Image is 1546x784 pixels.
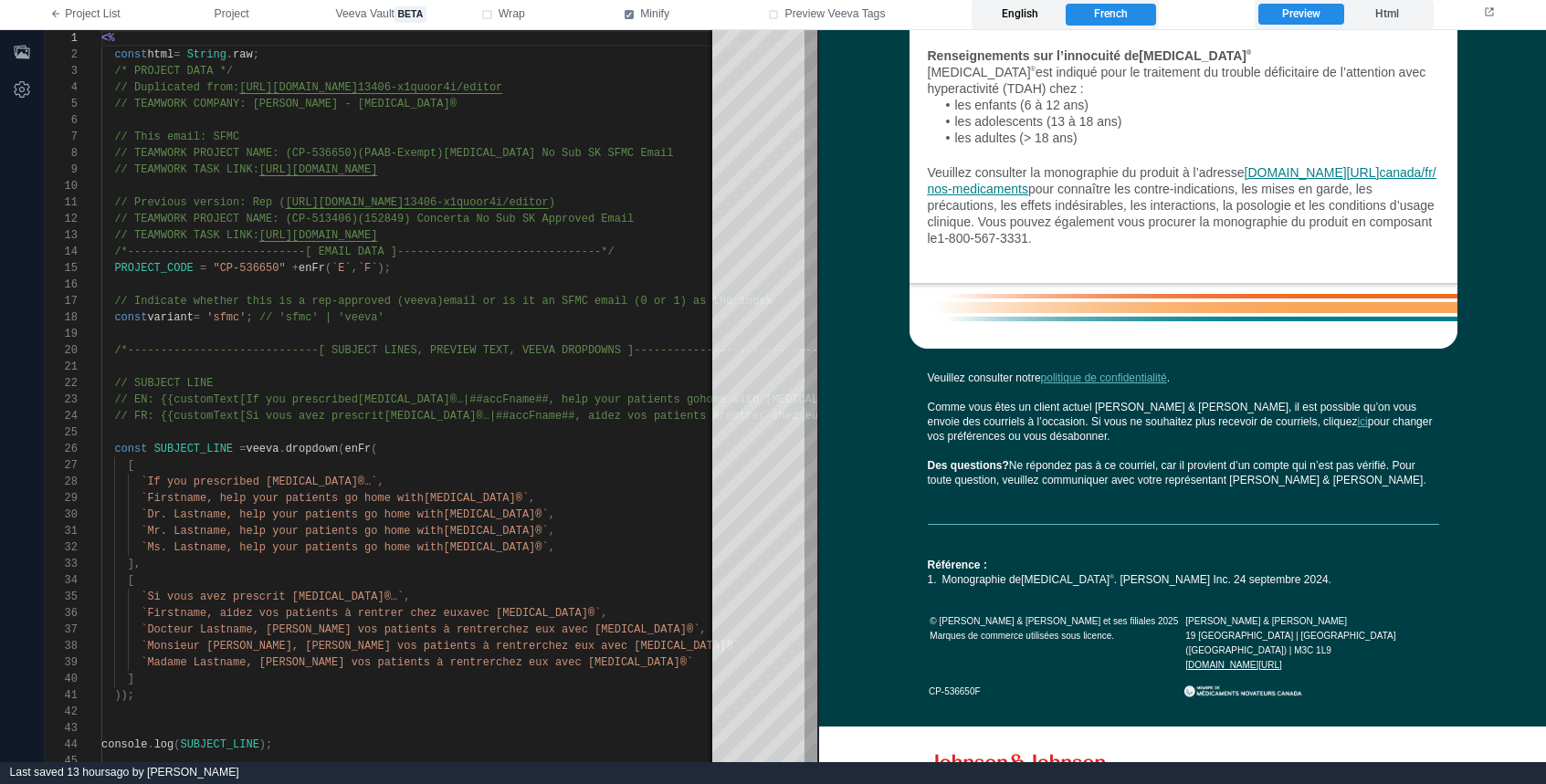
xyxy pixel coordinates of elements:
[128,459,134,472] span: [
[601,607,607,620] span: ,
[443,295,765,308] span: email or is it an SFMC email (0 or 1) as the inde
[443,508,548,521] span: [MEDICAL_DATA]®`
[496,656,693,669] span: chez eux avec [MEDICAL_DATA]®`
[1066,4,1155,26] label: French
[226,48,233,61] span: .
[180,738,258,751] span: SUBJECT_LINE
[109,724,287,745] img: Johnson & Johnson
[463,607,601,620] span: avec [MEDICAL_DATA]®`
[246,311,252,324] span: ;
[45,194,78,211] div: 11
[45,30,78,47] div: 1
[45,539,78,556] div: 32
[45,112,78,129] div: 6
[286,196,405,209] span: [URL][DOMAIN_NAME]
[253,48,259,61] span: ;
[443,525,548,538] span: [MEDICAL_DATA]®`
[45,720,78,737] div: 43
[114,131,239,143] span: // This email: SFMC
[114,246,443,258] span: /*---------------------------[ EMAIL DATA ]-------
[443,541,548,554] span: [MEDICAL_DATA]®`
[45,523,78,539] div: 31
[147,738,153,751] span: .
[549,525,555,538] span: ,
[640,6,669,23] span: Minify
[45,704,78,720] div: 42
[549,196,555,209] span: )
[114,163,258,176] span: // TEAMWORK TASK LINK:
[45,490,78,507] div: 29
[45,753,78,769] div: 45
[114,393,357,406] span: // EN: {{customText[If you prescribed
[975,4,1065,26] label: English
[141,541,443,554] span: `Ms. Lastname, help your patients go home with
[45,408,78,424] div: 24
[45,96,78,112] div: 5
[259,311,384,324] span: // 'sfmc' | 'veeva'
[141,640,542,653] span: `Monsieur [PERSON_NAME], [PERSON_NAME] vos patients à rentrer
[45,638,78,654] div: 38
[45,47,78,63] div: 2
[101,30,102,47] textarea: Editor content;Press Alt+F1 for Accessibility Options.
[358,262,378,275] span: `F`
[45,375,78,392] div: 22
[114,196,285,209] span: // Previous version: Rep (
[45,671,78,687] div: 40
[101,738,147,751] span: console
[502,623,699,636] span: chez eux avec [MEDICAL_DATA]®`
[114,65,233,78] span: /* PROJECT DATA */
[338,443,344,455] span: (
[45,227,78,244] div: 13
[499,6,525,23] span: Wrap
[45,359,78,375] div: 21
[45,556,78,572] div: 33
[549,541,555,554] span: ,
[206,311,246,324] span: 'sfmc'
[286,443,339,455] span: dropdown
[529,492,535,505] span: ,
[336,6,426,23] span: Veeva Vault
[45,244,78,260] div: 14
[45,326,78,342] div: 19
[344,443,371,455] span: enFr
[114,262,193,275] span: PROJECT_CODE
[141,508,443,521] span: `Dr. Lastname, help your patients go home with
[114,229,258,242] span: // TEAMWORK TASK LINK:
[259,738,272,751] span: );
[279,443,285,455] span: .
[384,410,720,423] span: [MEDICAL_DATA]®…|##accFname##, aidez vos patients à
[114,443,147,455] span: const
[292,262,299,275] span: +
[45,309,78,326] div: 18
[128,558,141,570] span: ],
[45,457,78,474] div: 27
[147,48,174,61] span: html
[239,443,246,455] span: =
[331,262,352,275] span: `E`
[147,311,193,324] span: variant
[699,623,706,636] span: ,
[114,213,443,225] span: // TEAMWORK PROJECT NAME: (CP-513406)(152849) Conc
[259,229,378,242] span: [URL][DOMAIN_NAME]
[200,262,206,275] span: =
[141,623,502,636] span: `Docteur Lastname, [PERSON_NAME] vos patients à rentrer
[404,196,548,209] span: 13406-x1quoor4i/editor
[187,48,226,61] span: String
[141,591,404,603] span: `Si vous avez prescrit [MEDICAL_DATA]®…`
[45,654,78,671] div: 39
